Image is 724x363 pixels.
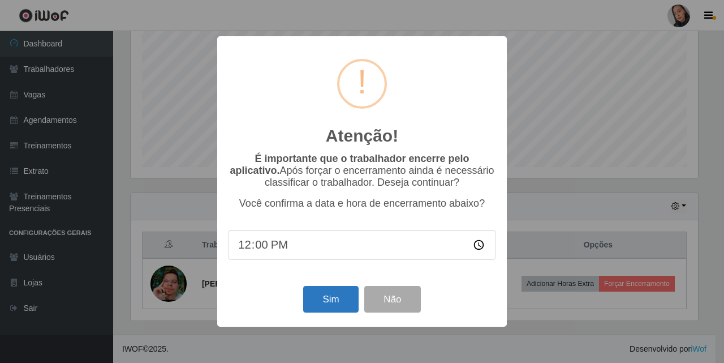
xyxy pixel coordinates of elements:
[230,153,469,176] b: É importante que o trabalhador encerre pelo aplicativo.
[364,286,420,313] button: Não
[303,286,358,313] button: Sim
[229,198,495,210] p: Você confirma a data e hora de encerramento abaixo?
[326,126,398,146] h2: Atenção!
[229,153,495,189] p: Após forçar o encerramento ainda é necessário classificar o trabalhador. Deseja continuar?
